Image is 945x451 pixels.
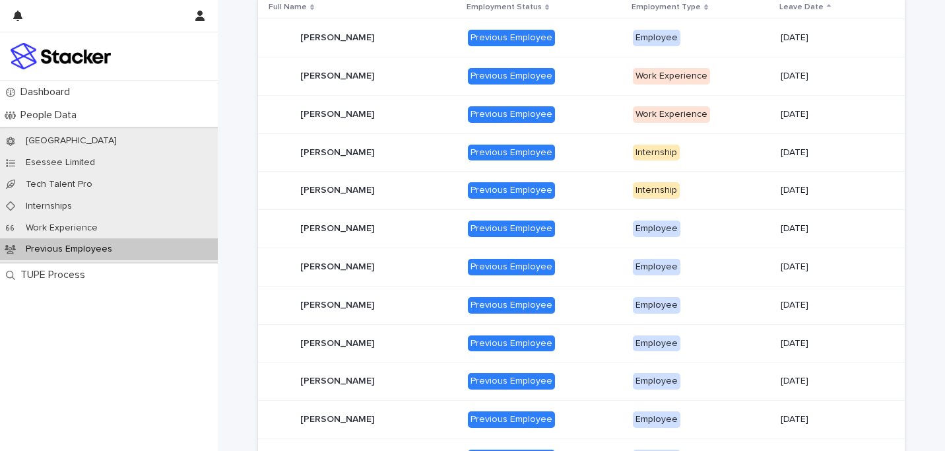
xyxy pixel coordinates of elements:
p: [DATE] [781,71,884,82]
div: Previous Employee [468,259,555,275]
p: [DATE] [781,147,884,158]
div: Previous Employee [468,68,555,85]
p: Esessee Limited [15,157,106,168]
p: [DATE] [781,109,884,120]
div: Previous Employee [468,106,555,123]
div: Previous Employee [468,221,555,237]
div: Employee [633,411,680,428]
div: Previous Employee [468,373,555,390]
tr: [PERSON_NAME][PERSON_NAME] Previous EmployeeEmployee[DATE] [258,363,905,401]
div: Employee [633,335,680,352]
tr: [PERSON_NAME][PERSON_NAME] Previous EmployeeEmployee[DATE] [258,248,905,286]
tr: [PERSON_NAME][PERSON_NAME] Previous EmployeeInternship[DATE] [258,172,905,210]
tr: [PERSON_NAME][PERSON_NAME] Previous EmployeeEmployee[DATE] [258,286,905,324]
p: [DATE] [781,376,884,387]
div: Internship [633,182,680,199]
p: Dashboard [15,86,81,98]
p: [PERSON_NAME] [300,106,377,120]
p: [DATE] [781,338,884,349]
p: [GEOGRAPHIC_DATA] [15,135,127,147]
img: stacker-logo-colour.png [11,43,111,69]
div: Employee [633,297,680,314]
p: [DATE] [781,223,884,234]
tr: [PERSON_NAME][PERSON_NAME] Previous EmployeeEmployee[DATE] [258,19,905,57]
tr: [PERSON_NAME][PERSON_NAME] Previous EmployeeEmployee[DATE] [258,324,905,363]
p: [PERSON_NAME] [300,221,377,234]
div: Internship [633,145,680,161]
div: Previous Employee [468,182,555,199]
tr: [PERSON_NAME][PERSON_NAME] Previous EmployeeWork Experience[DATE] [258,95,905,133]
p: [DATE] [781,414,884,425]
div: Employee [633,373,680,390]
p: [PERSON_NAME] [300,68,377,82]
p: Previous Employees [15,244,123,255]
p: Work Experience [15,223,108,234]
tr: [PERSON_NAME][PERSON_NAME] Previous EmployeeWork Experience[DATE] [258,57,905,95]
div: Previous Employee [468,30,555,46]
p: [PERSON_NAME] [300,182,377,196]
div: Previous Employee [468,145,555,161]
tr: [PERSON_NAME][PERSON_NAME] Previous EmployeeInternship[DATE] [258,133,905,172]
p: Tech Talent Pro [15,179,103,190]
p: People Data [15,109,87,121]
p: [DATE] [781,185,884,196]
p: Internships [15,201,82,212]
p: [PERSON_NAME] [300,145,377,158]
tr: [PERSON_NAME][PERSON_NAME] Previous EmployeeEmployee[DATE] [258,210,905,248]
p: [PERSON_NAME] [300,297,377,311]
div: Work Experience [633,106,710,123]
p: [PERSON_NAME] [300,259,377,273]
p: [DATE] [781,300,884,311]
div: Previous Employee [468,297,555,314]
div: Employee [633,259,680,275]
p: [PERSON_NAME] [300,30,377,44]
p: [PERSON_NAME] [300,373,377,387]
tr: [PERSON_NAME][PERSON_NAME] Previous EmployeeEmployee[DATE] [258,401,905,439]
div: Previous Employee [468,411,555,428]
div: Employee [633,221,680,237]
p: TUPE Process [15,269,96,281]
p: [PERSON_NAME] [300,411,377,425]
div: Previous Employee [468,335,555,352]
p: [PERSON_NAME] [300,335,377,349]
p: [DATE] [781,261,884,273]
div: Employee [633,30,680,46]
p: [DATE] [781,32,884,44]
div: Work Experience [633,68,710,85]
